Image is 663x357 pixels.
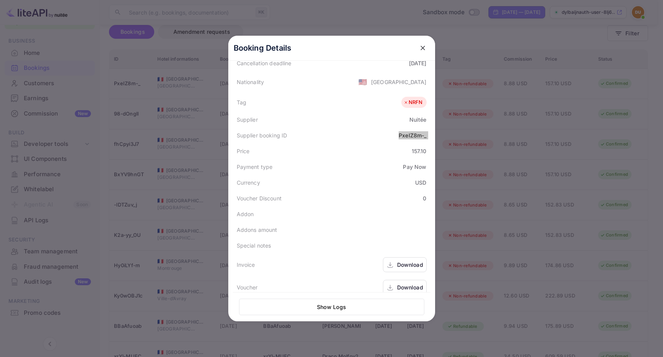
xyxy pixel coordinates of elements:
[397,283,423,291] div: Download
[358,75,367,89] span: United States
[403,99,423,106] div: NRFN
[371,78,427,86] div: [GEOGRAPHIC_DATA]
[234,42,292,54] p: Booking Details
[237,116,258,124] div: Supplier
[237,226,277,234] div: Addons amount
[239,299,424,315] button: Show Logs
[416,41,430,55] button: close
[237,178,260,187] div: Currency
[237,59,292,67] div: Cancellation deadline
[237,98,246,106] div: Tag
[237,131,287,139] div: Supplier booking ID
[399,131,426,139] div: PxeIZ8m-_
[403,163,426,171] div: Pay Now
[237,147,250,155] div: Price
[397,261,423,269] div: Download
[237,283,258,291] div: Voucher
[409,59,427,67] div: [DATE]
[409,116,427,124] div: Nuitée
[423,194,426,202] div: 0
[237,194,282,202] div: Voucher Discount
[412,147,427,155] div: 157.10
[237,261,255,269] div: Invoice
[415,178,426,187] div: USD
[237,163,273,171] div: Payment type
[237,210,254,218] div: Addon
[237,241,271,250] div: Special notes
[237,78,264,86] div: Nationality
